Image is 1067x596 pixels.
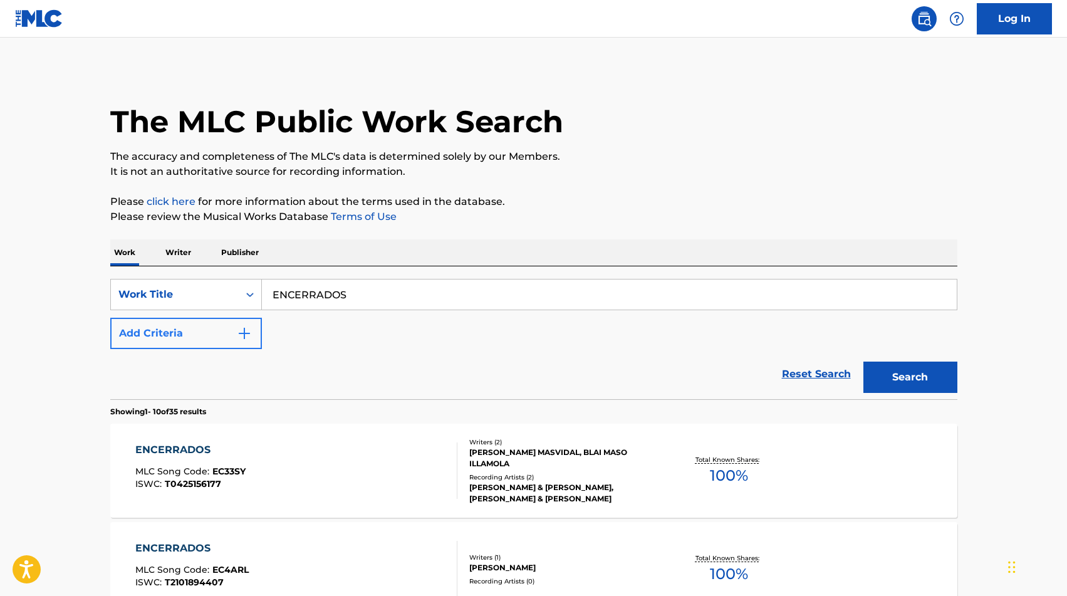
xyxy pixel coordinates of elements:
a: Reset Search [776,360,857,388]
p: The accuracy and completeness of The MLC's data is determined solely by our Members. [110,149,957,164]
div: Work Title [118,287,231,302]
button: Add Criteria [110,318,262,349]
p: Total Known Shares: [695,553,763,563]
span: MLC Song Code : [135,466,212,477]
span: EC4ARL [212,564,249,575]
div: Arrastrar [1008,548,1016,586]
span: 100 % [710,563,748,585]
h1: The MLC Public Work Search [110,103,563,140]
a: Terms of Use [328,211,397,222]
div: ENCERRADOS [135,541,249,556]
p: Writer [162,239,195,266]
a: click here [147,196,195,207]
div: Widget de chat [1004,536,1067,596]
a: Log In [977,3,1052,34]
img: 9d2ae6d4665cec9f34b9.svg [237,326,252,341]
p: It is not an authoritative source for recording information. [110,164,957,179]
div: Writers ( 1 ) [469,553,658,562]
p: Please for more information about the terms used in the database. [110,194,957,209]
div: [PERSON_NAME] & [PERSON_NAME], [PERSON_NAME] & [PERSON_NAME] [469,482,658,505]
p: Showing 1 - 10 of 35 results [110,406,206,417]
iframe: Chat Widget [1004,536,1067,596]
a: Public Search [912,6,937,31]
p: Please review the Musical Works Database [110,209,957,224]
form: Search Form [110,279,957,399]
span: 100 % [710,464,748,487]
img: MLC Logo [15,9,63,28]
button: Search [863,362,957,393]
span: ISWC : [135,577,165,588]
div: Recording Artists ( 2 ) [469,473,658,482]
img: search [917,11,932,26]
p: Work [110,239,139,266]
div: [PERSON_NAME] MASVIDAL, BLAI MASO ILLAMOLA [469,447,658,469]
span: T0425156177 [165,478,221,489]
div: Recording Artists ( 0 ) [469,577,658,586]
span: EC33SY [212,466,246,477]
span: ISWC : [135,478,165,489]
a: ENCERRADOSMLC Song Code:EC33SYISWC:T0425156177Writers (2)[PERSON_NAME] MASVIDAL, BLAI MASO ILLAMO... [110,424,957,518]
p: Publisher [217,239,263,266]
span: T2101894407 [165,577,224,588]
div: Help [944,6,969,31]
img: help [949,11,964,26]
span: MLC Song Code : [135,564,212,575]
div: [PERSON_NAME] [469,562,658,573]
p: Total Known Shares: [695,455,763,464]
div: ENCERRADOS [135,442,246,457]
div: Writers ( 2 ) [469,437,658,447]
